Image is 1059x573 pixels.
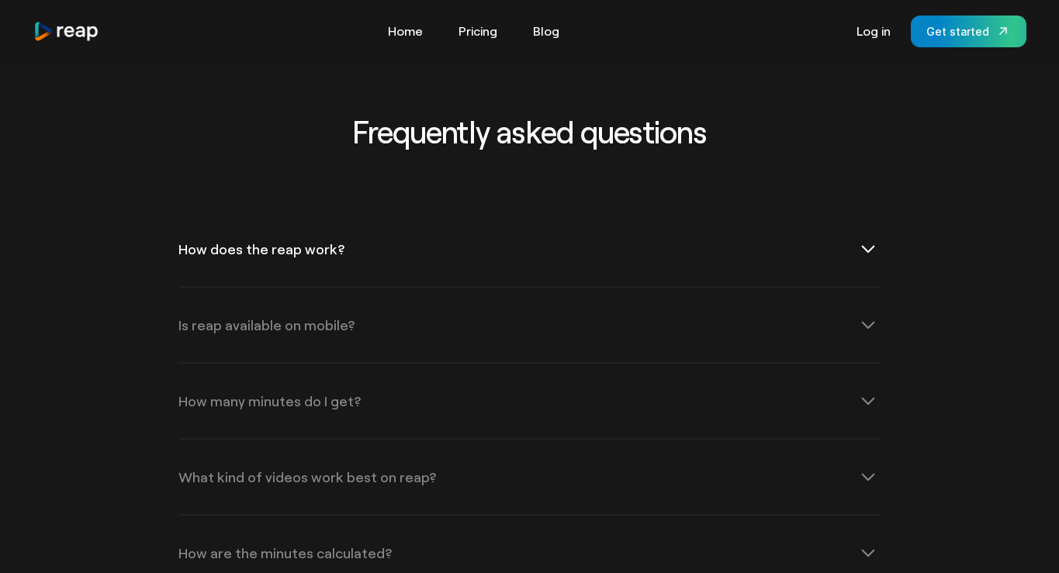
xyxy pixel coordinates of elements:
a: Home [380,19,431,43]
div: Get started [926,23,989,40]
div: What kind of videos work best on reap? [178,470,436,484]
div: Is reap available on mobile? [178,318,355,332]
a: Log in [849,19,898,43]
h2: Frequently asked questions [207,112,853,150]
div: How does the reap work? [178,242,344,256]
a: Blog [525,19,567,43]
a: Get started [911,16,1026,47]
div: How many minutes do I get? [178,394,361,408]
a: Pricing [451,19,505,43]
div: How are the minutes calculated? [178,546,392,560]
a: home [33,21,100,42]
img: reap logo [33,21,100,42]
